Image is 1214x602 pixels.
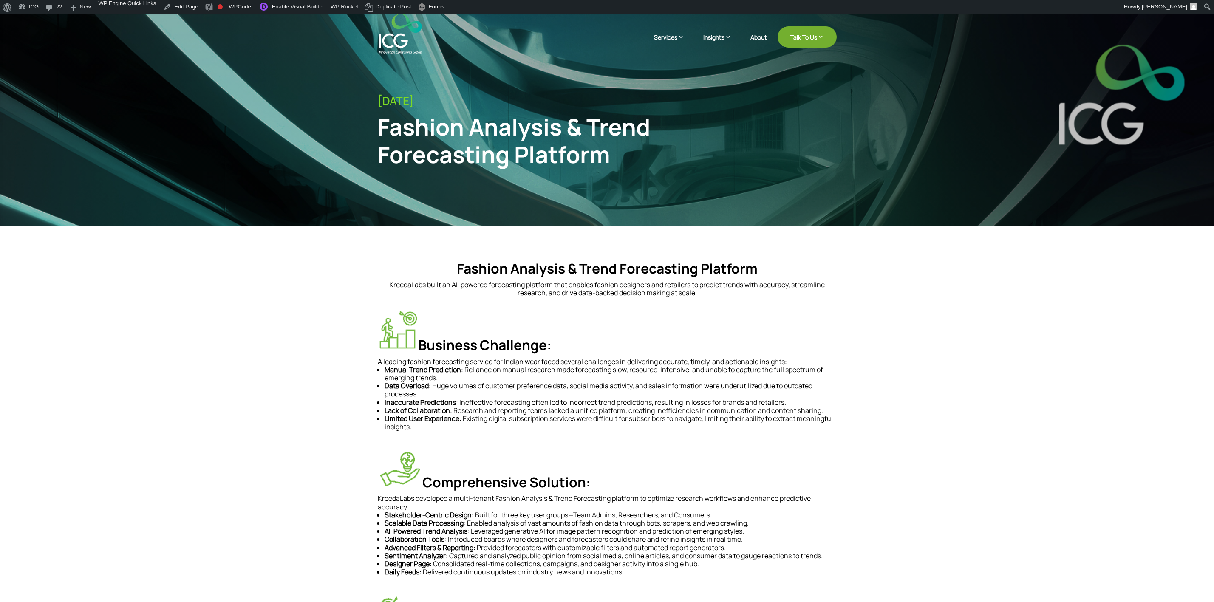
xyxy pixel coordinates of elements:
li: : Consolidated real-time collections, campaigns, and designer activity into a single hub. [385,560,837,568]
strong: Stakeholder-Centric Design [385,510,472,520]
strong: Lack of Collaboration [385,406,450,415]
img: ICG [379,14,422,54]
li: : Leveraged generative AI for image pattern recognition and prediction of emerging styles. [385,527,837,535]
a: About [750,34,767,54]
h4: Comprehensive Solution: [378,450,837,495]
li: : Provided forecasters with customizable filters and automated report generators. [385,544,837,552]
div: [DATE] [378,94,837,107]
p: KreedaLabs built an AI-powered forecasting platform that enables fashion designers and retailers ... [378,281,837,297]
strong: Limited User Experience [385,414,459,423]
li: : Captured and analyzed public opinion from social media, online articles, and consumer data to g... [385,552,837,560]
h4: Business Challenge: [378,310,837,357]
strong: Data Overload [385,381,429,390]
li: : Ineffective forecasting often led to incorrect trend predictions, resulting in losses for brand... [385,399,837,407]
li: : Existing digital subscription services were difficult for subscribers to navigate, limiting the... [385,415,837,431]
strong: Advanced Filters & Reporting [385,543,473,552]
li: : Research and reporting teams lacked a unified platform, creating inefficiencies in communicatio... [385,407,837,415]
strong: Collaboration Tools [385,534,444,544]
strong: Daily Feeds [385,567,419,577]
div: Focus keyphrase not set [218,4,223,9]
strong: Fashion Analysis & Trend Forecasting Platform [457,259,758,278]
li: : Reliance on manual research made forecasting slow, resource-intensive, and unable to capture th... [385,366,837,382]
li: : Huge volumes of customer preference data, social media activity, and sales information were und... [385,382,837,398]
span: 22 [56,3,62,17]
strong: AI-Powered Trend Analysis [385,526,467,536]
div: Fashion Analysis & Trend Forecasting Platform [378,113,731,168]
strong: Sentiment Analyzer [385,551,446,560]
strong: Manual Trend Prediction [385,365,461,374]
p: A leading fashion forecasting service for Indian wear faced several challenges in delivering accu... [378,358,837,366]
strong: Designer Page [385,559,430,568]
li: : Enabled analysis of vast amounts of fashion data through bots, scrapers, and web crawling. [385,519,837,527]
p: KreedaLabs developed a multi-tenant Fashion Analysis & Trend Forecasting platform to optimize res... [378,495,837,511]
a: Talk To Us [778,26,837,48]
span: Duplicate Post [376,3,411,17]
strong: Inaccurate Predictions [385,398,456,407]
span: [PERSON_NAME] [1142,3,1187,10]
span: Forms [429,3,444,17]
a: Services [654,33,693,54]
li: : Introduced boards where designers and forecasters could share and refine insights in real time. [385,535,837,543]
a: Insights [703,33,740,54]
li: : Built for three key user groups—Team Admins, Researchers, and Consumers. [385,511,837,519]
strong: Scalable Data Processing [385,518,464,528]
span: New [80,3,91,17]
li: : Delivered continuous updates on industry news and innovations. [385,568,837,576]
